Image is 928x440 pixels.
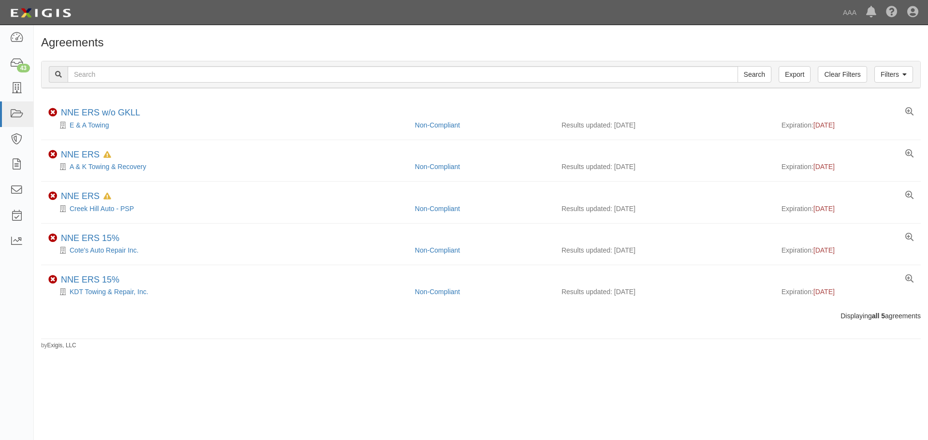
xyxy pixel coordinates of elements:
a: Cote's Auto Repair Inc. [70,246,139,254]
i: Non-Compliant [48,192,57,200]
div: Displaying agreements [34,311,928,321]
div: Expiration: [782,245,913,255]
a: Non-Compliant [415,288,460,296]
a: Filters [874,66,913,83]
a: View results summary [905,275,913,284]
i: In Default since 09/01/2025 [103,152,111,158]
div: Expiration: [782,162,913,171]
a: NNE ERS [61,191,100,201]
img: logo-5460c22ac91f19d4615b14bd174203de0afe785f0fc80cf4dbbc73dc1793850b.png [7,4,74,22]
a: KDT Towing & Repair, Inc. [70,288,148,296]
a: Non-Compliant [415,246,460,254]
div: NNE ERS 15% [61,233,119,244]
div: A & K Towing & Recovery [48,162,407,171]
a: Non-Compliant [415,205,460,213]
div: 43 [17,64,30,72]
a: Clear Filters [818,66,867,83]
span: [DATE] [813,205,835,213]
small: by [41,341,76,350]
a: E & A Towing [70,121,109,129]
span: [DATE] [813,246,835,254]
div: Results updated: [DATE] [562,120,767,130]
span: [DATE] [813,163,835,170]
div: NNE ERS 15% [61,275,119,285]
input: Search [738,66,771,83]
a: Non-Compliant [415,121,460,129]
span: [DATE] [813,121,835,129]
a: View results summary [905,191,913,200]
i: Non-Compliant [48,275,57,284]
div: Results updated: [DATE] [562,245,767,255]
i: Non-Compliant [48,150,57,159]
div: Results updated: [DATE] [562,287,767,297]
div: Results updated: [DATE] [562,204,767,213]
a: NNE ERS [61,150,100,159]
a: View results summary [905,150,913,158]
b: all 5 [872,312,885,320]
span: [DATE] [813,288,835,296]
a: View results summary [905,233,913,242]
a: NNE ERS 15% [61,275,119,284]
div: Creek Hill Auto - PSP [48,204,407,213]
i: Help Center - Complianz [886,7,898,18]
h1: Agreements [41,36,921,49]
a: NNE ERS 15% [61,233,119,243]
a: NNE ERS w/o GKLL [61,108,140,117]
div: NNE ERS w/o GKLL [61,108,140,118]
div: NNE ERS [61,150,111,160]
a: A & K Towing & Recovery [70,163,146,170]
div: NNE ERS [61,191,111,202]
div: Expiration: [782,120,913,130]
input: Search [68,66,738,83]
div: Expiration: [782,287,913,297]
a: Export [779,66,811,83]
a: Creek Hill Auto - PSP [70,205,134,213]
i: In Default since 09/09/2025 [103,193,111,200]
i: Non-Compliant [48,234,57,242]
a: Exigis, LLC [47,342,76,349]
div: Expiration: [782,204,913,213]
a: View results summary [905,108,913,116]
a: Non-Compliant [415,163,460,170]
div: KDT Towing & Repair, Inc. [48,287,407,297]
div: E & A Towing [48,120,407,130]
div: Cote's Auto Repair Inc. [48,245,407,255]
a: AAA [838,3,861,22]
i: Non-Compliant [48,108,57,117]
div: Results updated: [DATE] [562,162,767,171]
